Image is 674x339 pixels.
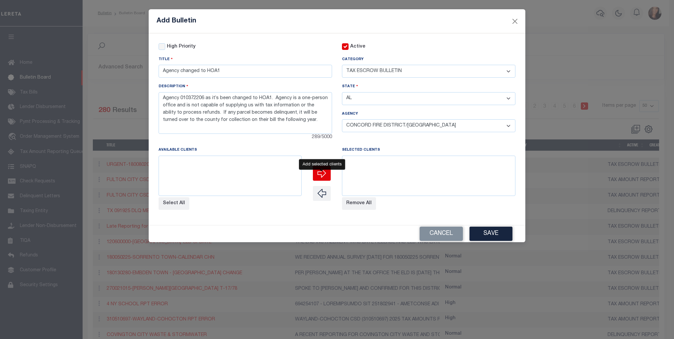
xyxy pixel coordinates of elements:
[167,43,196,51] label: High Priority
[159,83,188,90] label: Description
[299,159,345,170] div: Add selected clients
[342,111,358,117] label: Agency
[469,227,512,241] button: Save
[342,57,363,62] label: Category
[342,197,376,210] button: Remove All
[350,43,365,51] label: Active
[159,147,197,153] label: Available Clients
[159,197,189,210] button: Select All
[159,134,332,141] div: 289/5000
[342,147,380,153] label: Selected Clients
[420,227,463,241] button: Cancel
[159,56,173,62] label: Title
[342,83,358,90] label: State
